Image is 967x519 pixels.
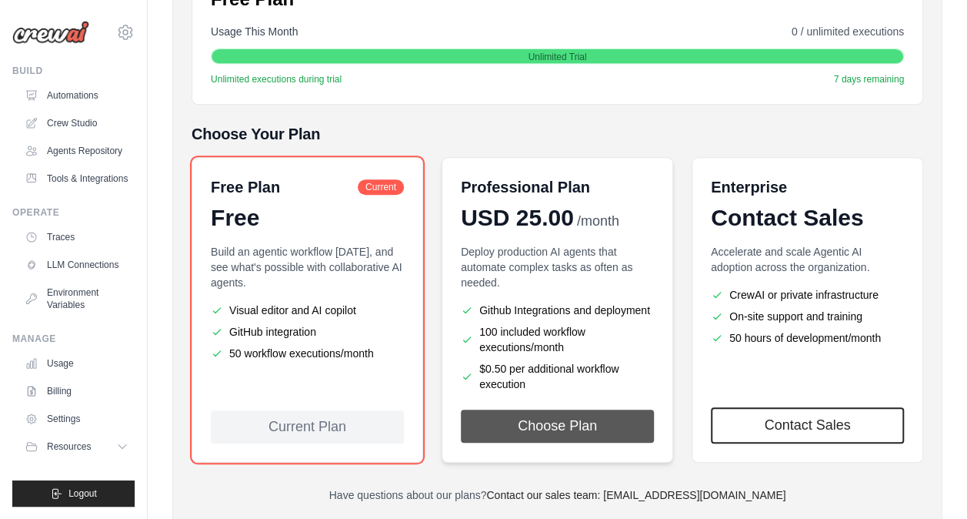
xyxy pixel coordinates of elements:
[18,111,135,136] a: Crew Studio
[461,324,654,355] li: 100 included workflow executions/month
[358,179,404,195] span: Current
[461,204,574,232] span: USD 25.00
[192,123,923,145] h5: Choose Your Plan
[18,166,135,191] a: Tools & Integrations
[711,204,904,232] div: Contact Sales
[528,51,586,63] span: Unlimited Trial
[192,487,923,503] p: Have questions about our plans?
[12,21,89,44] img: Logo
[18,139,135,163] a: Agents Repository
[211,303,404,318] li: Visual editor and AI copilot
[461,361,654,392] li: $0.50 per additional workflow execution
[211,410,404,444] div: Current Plan
[577,211,619,232] span: /month
[12,480,135,507] button: Logout
[461,410,654,443] button: Choose Plan
[18,434,135,459] button: Resources
[711,309,904,324] li: On-site support and training
[711,407,904,444] a: Contact Sales
[18,83,135,108] a: Automations
[68,487,97,500] span: Logout
[711,287,904,303] li: CrewAI or private infrastructure
[711,244,904,275] p: Accelerate and scale Agentic AI adoption across the organization.
[12,65,135,77] div: Build
[12,206,135,219] div: Operate
[461,176,590,198] h6: Professional Plan
[211,346,404,361] li: 50 workflow executions/month
[18,280,135,317] a: Environment Variables
[792,24,904,39] span: 0 / unlimited executions
[711,176,904,198] h6: Enterprise
[12,333,135,345] div: Manage
[211,324,404,340] li: GitHub integration
[18,379,135,403] a: Billing
[18,253,135,277] a: LLM Connections
[211,204,404,232] div: Free
[211,73,342,85] span: Unlimited executions during trial
[18,407,135,431] a: Settings
[18,351,135,376] a: Usage
[834,73,904,85] span: 7 days remaining
[18,225,135,249] a: Traces
[211,24,298,39] span: Usage This Month
[211,176,280,198] h6: Free Plan
[461,244,654,290] p: Deploy production AI agents that automate complex tasks as often as needed.
[711,330,904,346] li: 50 hours of development/month
[47,440,91,453] span: Resources
[461,303,654,318] li: Github Integrations and deployment
[486,489,785,501] a: Contact our sales team: [EMAIL_ADDRESS][DOMAIN_NAME]
[211,244,404,290] p: Build an agentic workflow [DATE], and see what's possible with collaborative AI agents.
